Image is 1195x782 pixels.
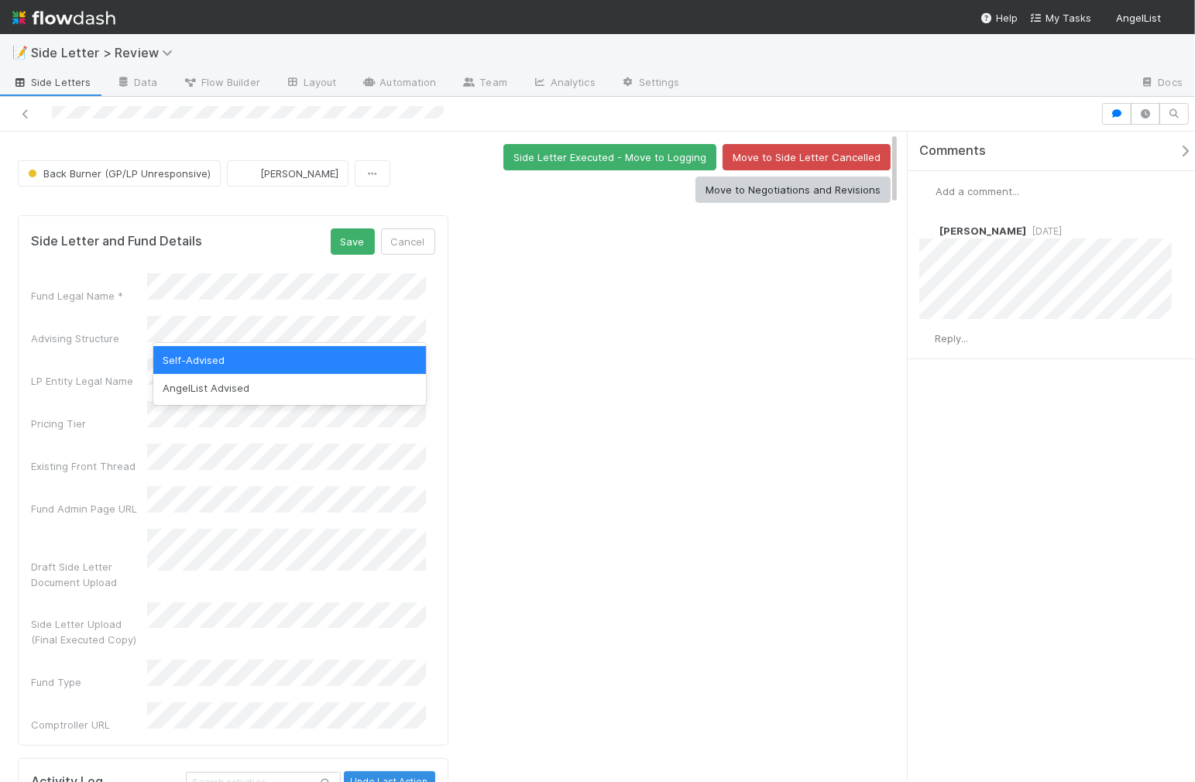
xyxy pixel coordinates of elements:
[448,71,519,96] a: Team
[103,71,170,96] a: Data
[980,10,1018,26] div: Help
[919,331,935,347] img: avatar_6177bb6d-328c-44fd-b6eb-4ffceaabafa4.png
[183,74,260,90] span: Flow Builder
[25,167,211,180] span: Back Burner (GP/LP Unresponsive)
[1167,11,1183,26] img: avatar_6177bb6d-328c-44fd-b6eb-4ffceaabafa4.png
[31,717,147,732] div: Comptroller URL
[170,71,273,96] a: Flow Builder
[31,331,147,346] div: Advising Structure
[153,374,426,402] div: AngelList Advised
[31,559,147,590] div: Draft Side Letter Document Upload
[12,46,28,59] span: 📝
[1030,12,1091,24] span: My Tasks
[939,225,1026,237] span: [PERSON_NAME]
[331,228,375,255] button: Save
[31,501,147,516] div: Fund Admin Page URL
[153,346,426,374] div: Self-Advised
[936,185,1019,197] span: Add a comment...
[31,616,147,647] div: Side Letter Upload (Final Executed Copy)
[273,71,349,96] a: Layout
[935,332,968,345] span: Reply...
[18,160,221,187] button: Back Burner (GP/LP Unresponsive)
[227,160,349,187] button: [PERSON_NAME]
[1128,71,1195,96] a: Docs
[503,144,716,170] button: Side Letter Executed - Move to Logging
[31,416,147,431] div: Pricing Tier
[349,71,448,96] a: Automation
[31,45,180,60] span: Side Letter > Review
[723,144,891,170] button: Move to Side Letter Cancelled
[240,166,256,181] img: avatar_6177bb6d-328c-44fd-b6eb-4ffceaabafa4.png
[1026,225,1062,237] span: [DATE]
[31,674,147,690] div: Fund Type
[31,373,147,389] div: LP Entity Legal Name
[520,71,608,96] a: Analytics
[608,71,692,96] a: Settings
[920,183,936,199] img: avatar_6177bb6d-328c-44fd-b6eb-4ffceaabafa4.png
[919,143,986,159] span: Comments
[381,228,435,255] button: Cancel
[12,74,91,90] span: Side Letters
[12,5,115,31] img: logo-inverted-e16ddd16eac7371096b0.svg
[1030,10,1091,26] a: My Tasks
[31,288,147,304] div: Fund Legal Name *
[1116,12,1161,24] span: AngelList
[260,167,338,180] span: [PERSON_NAME]
[695,177,891,203] button: Move to Negotiations and Revisions
[31,234,202,249] h5: Side Letter and Fund Details
[31,458,147,474] div: Existing Front Thread
[919,223,935,238] img: avatar_6177bb6d-328c-44fd-b6eb-4ffceaabafa4.png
